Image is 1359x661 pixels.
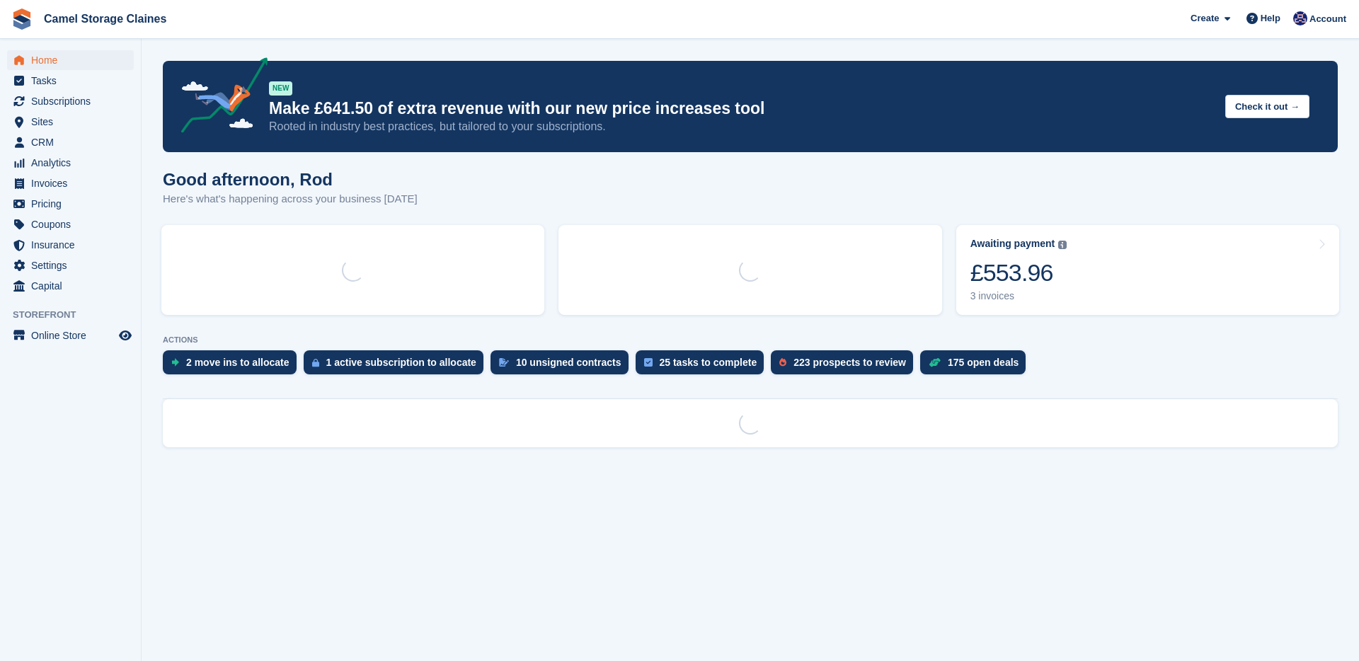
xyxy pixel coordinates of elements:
[920,350,1033,381] a: 175 open deals
[7,173,134,193] a: menu
[7,276,134,296] a: menu
[31,326,116,345] span: Online Store
[7,153,134,173] a: menu
[7,132,134,152] a: menu
[1293,11,1307,25] img: Rod
[948,357,1019,368] div: 175 open deals
[269,119,1214,134] p: Rooted in industry best practices, but tailored to your subscriptions.
[117,327,134,344] a: Preview store
[7,326,134,345] a: menu
[491,350,636,381] a: 10 unsigned contracts
[779,358,786,367] img: prospect-51fa495bee0391a8d652442698ab0144808aea92771e9ea1ae160a38d050c398.svg
[31,112,116,132] span: Sites
[7,235,134,255] a: menu
[163,170,418,189] h1: Good afternoon, Rod
[163,335,1338,345] p: ACTIONS
[186,357,289,368] div: 2 move ins to allocate
[31,91,116,111] span: Subscriptions
[7,71,134,91] a: menu
[31,194,116,214] span: Pricing
[31,235,116,255] span: Insurance
[269,81,292,96] div: NEW
[38,7,172,30] a: Camel Storage Claines
[1225,95,1309,118] button: Check it out →
[163,350,304,381] a: 2 move ins to allocate
[31,255,116,275] span: Settings
[516,357,621,368] div: 10 unsigned contracts
[970,238,1055,250] div: Awaiting payment
[970,290,1067,302] div: 3 invoices
[929,357,941,367] img: deal-1b604bf984904fb50ccaf53a9ad4b4a5d6e5aea283cecdc64d6e3604feb123c2.svg
[163,191,418,207] p: Here's what's happening across your business [DATE]
[169,57,268,138] img: price-adjustments-announcement-icon-8257ccfd72463d97f412b2fc003d46551f7dbcb40ab6d574587a9cd5c0d94...
[7,50,134,70] a: menu
[660,357,757,368] div: 25 tasks to complete
[31,276,116,296] span: Capital
[7,255,134,275] a: menu
[7,112,134,132] a: menu
[326,357,476,368] div: 1 active subscription to allocate
[956,225,1339,315] a: Awaiting payment £553.96 3 invoices
[31,214,116,234] span: Coupons
[31,173,116,193] span: Invoices
[7,194,134,214] a: menu
[636,350,772,381] a: 25 tasks to complete
[11,8,33,30] img: stora-icon-8386f47178a22dfd0bd8f6a31ec36ba5ce8667c1dd55bd0f319d3a0aa187defe.svg
[31,50,116,70] span: Home
[31,153,116,173] span: Analytics
[644,358,653,367] img: task-75834270c22a3079a89374b754ae025e5fb1db73e45f91037f5363f120a921f8.svg
[1309,12,1346,26] span: Account
[1058,241,1067,249] img: icon-info-grey-7440780725fd019a000dd9b08b2336e03edf1995a4989e88bcd33f0948082b44.svg
[793,357,906,368] div: 223 prospects to review
[7,91,134,111] a: menu
[970,258,1067,287] div: £553.96
[13,308,141,322] span: Storefront
[1261,11,1280,25] span: Help
[1191,11,1219,25] span: Create
[312,358,319,367] img: active_subscription_to_allocate_icon-d502201f5373d7db506a760aba3b589e785aa758c864c3986d89f69b8ff3...
[7,214,134,234] a: menu
[499,358,509,367] img: contract_signature_icon-13c848040528278c33f63329250d36e43548de30e8caae1d1a13099fd9432cc5.svg
[171,358,179,367] img: move_ins_to_allocate_icon-fdf77a2bb77ea45bf5b3d319d69a93e2d87916cf1d5bf7949dd705db3b84f3ca.svg
[771,350,920,381] a: 223 prospects to review
[31,71,116,91] span: Tasks
[269,98,1214,119] p: Make £641.50 of extra revenue with our new price increases tool
[31,132,116,152] span: CRM
[304,350,491,381] a: 1 active subscription to allocate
